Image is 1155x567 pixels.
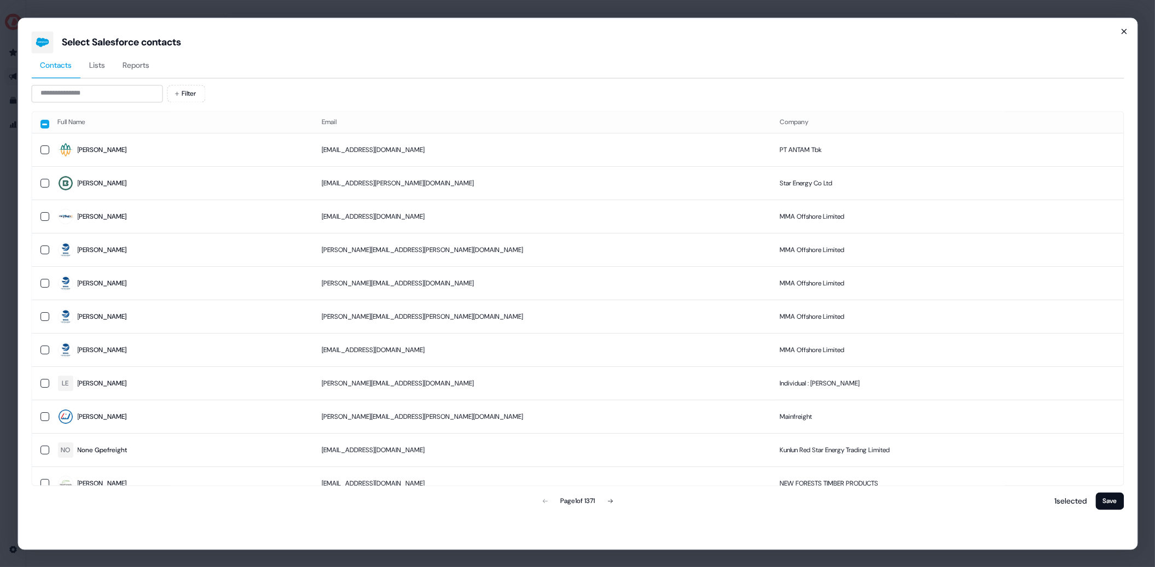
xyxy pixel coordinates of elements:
[62,378,69,389] div: LE
[78,312,127,323] div: [PERSON_NAME]
[771,434,1123,467] td: Kunlun Red Star Energy Trading Limited
[78,212,127,223] div: [PERSON_NAME]
[771,200,1123,233] td: MMA Offshore Limited
[78,478,127,489] div: [PERSON_NAME]
[62,36,181,49] div: Select Salesforce contacts
[78,345,127,356] div: [PERSON_NAME]
[313,367,771,400] td: [PERSON_NAME][EMAIL_ADDRESS][DOMAIN_NAME]
[78,278,127,289] div: [PERSON_NAME]
[771,400,1123,434] td: Mainfreight
[771,300,1123,334] td: MMA Offshore Limited
[771,112,1123,133] th: Company
[771,367,1123,400] td: Individual : [PERSON_NAME]
[313,300,771,334] td: [PERSON_NAME][EMAIL_ADDRESS][PERSON_NAME][DOMAIN_NAME]
[313,133,771,167] td: [EMAIL_ADDRESS][DOMAIN_NAME]
[313,233,771,267] td: [PERSON_NAME][EMAIL_ADDRESS][PERSON_NAME][DOMAIN_NAME]
[313,112,771,133] th: Email
[78,178,127,189] div: [PERSON_NAME]
[313,334,771,367] td: [EMAIL_ADDRESS][DOMAIN_NAME]
[1095,492,1124,510] button: Save
[78,245,127,256] div: [PERSON_NAME]
[78,378,127,389] div: [PERSON_NAME]
[313,434,771,467] td: [EMAIL_ADDRESS][DOMAIN_NAME]
[771,467,1123,500] td: NEW FORESTS TIMBER PRODUCTS
[771,233,1123,267] td: MMA Offshore Limited
[78,445,127,456] div: None Gpefreight
[123,60,149,71] span: Reports
[771,167,1123,200] td: Star Energy Co Ltd
[771,334,1123,367] td: MMA Offshore Limited
[313,267,771,300] td: [PERSON_NAME][EMAIL_ADDRESS][DOMAIN_NAME]
[560,495,595,506] div: Page 1 of 1371
[61,445,71,456] div: NO
[89,60,105,71] span: Lists
[49,112,313,133] th: Full Name
[1050,495,1087,506] p: 1 selected
[40,60,72,71] span: Contacts
[771,133,1123,167] td: PT ANTAM Tbk
[771,267,1123,300] td: MMA Offshore Limited
[313,200,771,233] td: [EMAIL_ADDRESS][DOMAIN_NAME]
[313,400,771,434] td: [PERSON_NAME][EMAIL_ADDRESS][PERSON_NAME][DOMAIN_NAME]
[78,145,127,156] div: [PERSON_NAME]
[313,467,771,500] td: [EMAIL_ADDRESS][DOMAIN_NAME]
[167,85,205,102] button: Filter
[313,167,771,200] td: [EMAIL_ADDRESS][PERSON_NAME][DOMAIN_NAME]
[78,412,127,423] div: [PERSON_NAME]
